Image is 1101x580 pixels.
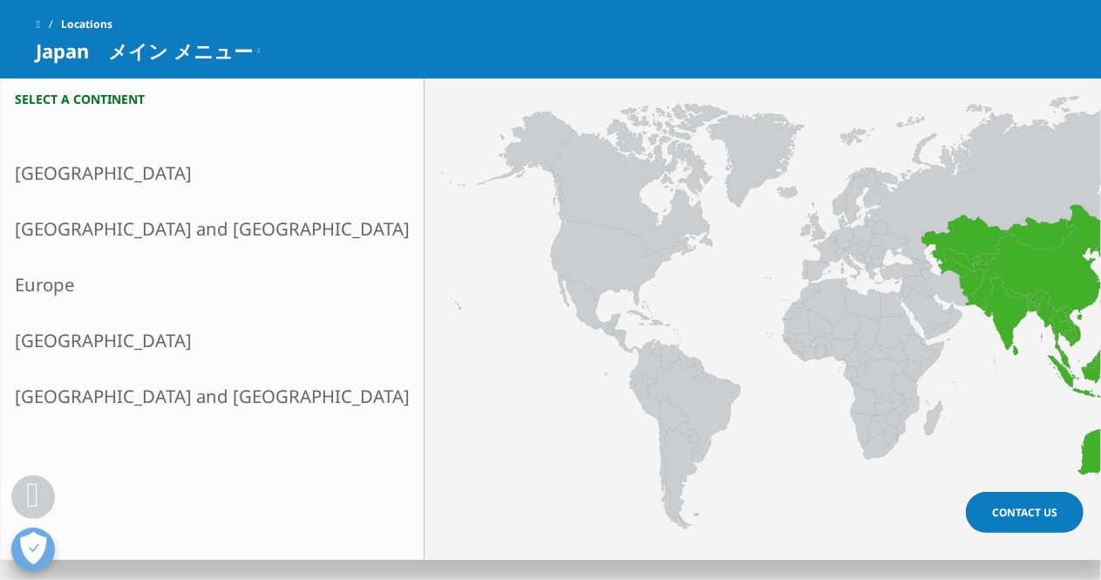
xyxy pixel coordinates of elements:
[61,9,112,40] span: Locations
[1,91,424,107] h3: Select a continent
[11,528,55,571] button: 優先設定センターを開く
[1,201,424,256] a: [GEOGRAPHIC_DATA] and [GEOGRAPHIC_DATA]
[1,312,424,368] a: [GEOGRAPHIC_DATA]
[992,505,1057,520] span: Contact Us
[37,40,254,61] span: Japan メイン メニュー
[1,256,424,312] a: Europe
[1,368,424,424] a: [GEOGRAPHIC_DATA] and [GEOGRAPHIC_DATA]
[1,145,424,201] a: [GEOGRAPHIC_DATA]
[966,492,1084,533] a: Contact Us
